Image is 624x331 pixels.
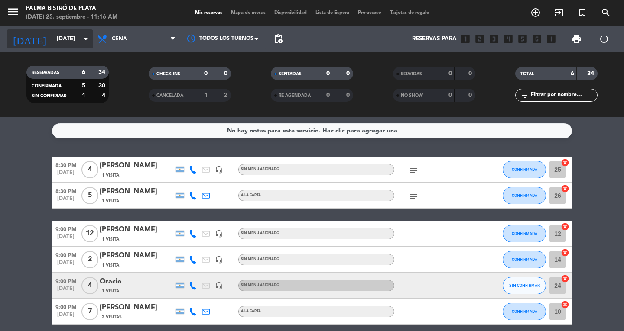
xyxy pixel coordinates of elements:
[52,276,80,286] span: 9:00 PM
[191,10,227,15] span: Mis reservas
[503,303,546,320] button: CONFIRMADA
[102,288,119,295] span: 1 Visita
[241,193,261,197] span: A LA CARTA
[102,262,119,269] span: 1 Visita
[6,29,52,48] i: [DATE]
[561,300,569,309] i: cancel
[503,225,546,242] button: CONFIRMADA
[503,187,546,204] button: CONFIRMADA
[52,260,80,270] span: [DATE]
[571,71,574,77] strong: 6
[311,10,354,15] span: Lista de Espera
[6,5,19,21] button: menu
[520,72,534,76] span: TOTAL
[512,231,537,236] span: CONFIRMADA
[204,92,208,98] strong: 1
[354,10,386,15] span: Pre-acceso
[561,184,569,193] i: cancel
[561,248,569,257] i: cancel
[401,93,423,98] span: NO SHOW
[561,274,569,283] i: cancel
[81,303,98,320] span: 7
[512,167,537,172] span: CONFIRMADA
[572,34,582,44] span: print
[81,277,98,294] span: 4
[241,283,279,287] span: Sin menú asignado
[26,13,117,22] div: [DATE] 25. septiembre - 11:16 AM
[530,7,541,18] i: add_circle_outline
[52,196,80,206] span: [DATE]
[503,161,546,178] button: CONFIRMADA
[81,251,98,268] span: 2
[561,222,569,231] i: cancel
[241,167,279,171] span: Sin menú asignado
[241,231,279,235] span: Sin menú asignado
[81,161,98,178] span: 4
[156,93,183,98] span: CANCELADA
[98,83,107,89] strong: 30
[561,158,569,167] i: cancel
[52,302,80,312] span: 9:00 PM
[32,84,62,88] span: CONFIRMADA
[448,71,452,77] strong: 0
[102,93,107,99] strong: 4
[517,33,528,45] i: looks_5
[546,33,557,45] i: add_box
[279,72,302,76] span: SENTADAS
[100,160,173,171] div: [PERSON_NAME]
[215,256,223,264] i: headset_mic
[590,26,617,52] div: LOG OUT
[326,92,330,98] strong: 0
[32,94,66,98] span: SIN CONFIRMAR
[112,36,127,42] span: Cena
[468,71,474,77] strong: 0
[224,71,229,77] strong: 0
[448,92,452,98] strong: 0
[215,166,223,174] i: headset_mic
[52,286,80,296] span: [DATE]
[102,198,119,205] span: 1 Visita
[6,5,19,18] i: menu
[26,4,117,13] div: Palma Bistró de Playa
[215,282,223,289] i: headset_mic
[100,250,173,261] div: [PERSON_NAME]
[468,92,474,98] strong: 0
[100,224,173,235] div: [PERSON_NAME]
[554,7,564,18] i: exit_to_app
[509,283,540,288] span: SIN CONFIRMAR
[100,302,173,313] div: [PERSON_NAME]
[279,93,311,98] span: RE AGENDADA
[601,7,611,18] i: search
[100,186,173,197] div: [PERSON_NAME]
[156,72,180,76] span: CHECK INS
[531,33,543,45] i: looks_6
[102,236,119,243] span: 1 Visita
[52,234,80,244] span: [DATE]
[227,10,270,15] span: Mapa de mesas
[82,83,85,89] strong: 5
[386,10,434,15] span: Tarjetas de regalo
[204,71,208,77] strong: 0
[52,224,80,234] span: 9:00 PM
[503,251,546,268] button: CONFIRMADA
[102,314,122,321] span: 2 Visitas
[577,7,588,18] i: turned_in_not
[460,33,471,45] i: looks_one
[224,92,229,98] strong: 2
[503,277,546,294] button: SIN CONFIRMAR
[488,33,500,45] i: looks_3
[241,257,279,261] span: Sin menú asignado
[401,72,422,76] span: SERVIDAS
[412,35,457,42] span: Reservas para
[530,90,597,100] input: Filtrar por nombre...
[52,312,80,321] span: [DATE]
[215,230,223,238] i: headset_mic
[102,172,119,179] span: 1 Visita
[52,160,80,170] span: 8:30 PM
[52,170,80,180] span: [DATE]
[409,190,419,201] i: subject
[81,34,91,44] i: arrow_drop_down
[82,69,85,75] strong: 6
[227,126,397,136] div: No hay notas para este servicio. Haz clic para agregar una
[512,309,537,314] span: CONFIRMADA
